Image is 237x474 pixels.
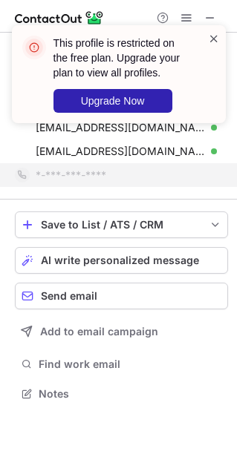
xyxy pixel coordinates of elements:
[15,9,104,27] img: ContactOut v5.3.10
[39,358,222,371] span: Find work email
[39,387,222,401] span: Notes
[41,254,199,266] span: AI write personalized message
[15,283,228,309] button: Send email
[22,36,46,59] img: error
[15,318,228,345] button: Add to email campaign
[41,219,202,231] div: Save to List / ATS / CRM
[41,290,97,302] span: Send email
[36,145,206,158] span: [EMAIL_ADDRESS][DOMAIN_NAME]
[40,326,158,338] span: Add to email campaign
[81,95,145,107] span: Upgrade Now
[15,354,228,375] button: Find work email
[53,36,190,80] header: This profile is restricted on the free plan. Upgrade your plan to view all profiles.
[53,89,172,113] button: Upgrade Now
[15,384,228,404] button: Notes
[15,247,228,274] button: AI write personalized message
[15,211,228,238] button: save-profile-one-click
